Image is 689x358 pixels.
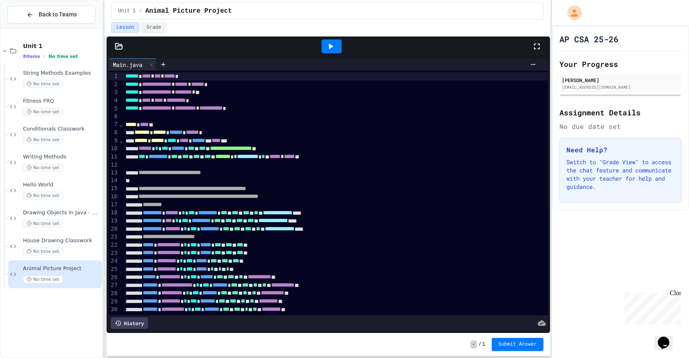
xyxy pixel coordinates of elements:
[109,88,119,96] div: 3
[48,54,78,59] span: No time set
[655,325,681,350] iframe: chat widget
[141,22,167,33] button: Grade
[109,314,119,322] div: 31
[109,201,119,209] div: 17
[23,54,40,59] span: 8 items
[43,53,45,60] span: •
[23,42,100,50] span: Unit 1
[109,161,119,169] div: 12
[559,122,682,131] div: No due date set
[109,105,119,113] div: 5
[23,126,100,133] span: Conditionals Classwork
[23,275,63,283] span: No time set
[109,225,119,233] div: 20
[559,107,682,118] h2: Assignment Details
[109,184,119,193] div: 15
[559,58,682,70] h2: Your Progress
[3,3,57,52] div: Chat with us now!Close
[109,233,119,241] div: 21
[118,8,136,14] span: Unit 1
[109,177,119,184] div: 14
[559,33,618,45] h1: AP CSA 25-26
[7,6,96,23] button: Back to Teams
[109,241,119,249] div: 22
[119,137,123,144] span: Fold line
[109,129,119,137] div: 8
[109,72,119,80] div: 1
[23,154,100,161] span: Writing Methods
[23,220,63,227] span: No time set
[109,305,119,314] div: 30
[109,209,119,217] div: 18
[109,281,119,289] div: 27
[23,108,63,116] span: No time set
[479,341,481,348] span: /
[492,338,543,351] button: Submit Answer
[109,249,119,257] div: 23
[470,340,477,349] span: -
[23,248,63,255] span: No time set
[109,145,119,153] div: 10
[23,136,63,144] span: No time set
[23,192,63,200] span: No time set
[109,273,119,282] div: 26
[109,217,119,225] div: 19
[139,8,142,14] span: /
[109,289,119,298] div: 28
[39,10,77,19] span: Back to Teams
[109,120,119,129] div: 7
[23,98,100,105] span: Fitness FRQ
[566,145,675,155] h3: Need Help?
[145,6,232,16] span: Animal Picture Project
[621,289,681,324] iframe: chat widget
[23,80,63,88] span: No time set
[482,341,485,348] span: 1
[109,153,119,161] div: 11
[109,58,157,71] div: Main.java
[23,209,100,216] span: Drawing Objects in Java - HW Playposit Code
[109,112,119,120] div: 6
[23,237,100,244] span: House Drawing Classwork
[559,3,584,22] div: My Account
[109,60,146,69] div: Main.java
[109,137,119,145] div: 9
[566,158,675,191] p: Switch to "Grade View" to access the chat feature and communicate with your teacher for help and ...
[23,70,100,77] span: String Methods Examples
[109,96,119,105] div: 4
[119,121,123,128] span: Fold line
[498,341,537,348] span: Submit Answer
[109,169,119,177] div: 13
[562,76,679,84] div: [PERSON_NAME]
[23,181,100,188] span: Hello World
[109,193,119,201] div: 16
[23,164,63,172] span: No time set
[109,265,119,273] div: 25
[109,80,119,89] div: 2
[562,84,679,90] div: [EMAIL_ADDRESS][DOMAIN_NAME]
[109,257,119,265] div: 24
[23,265,100,272] span: Animal Picture Project
[111,22,139,33] button: Lesson
[111,317,148,329] div: History
[109,298,119,306] div: 29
